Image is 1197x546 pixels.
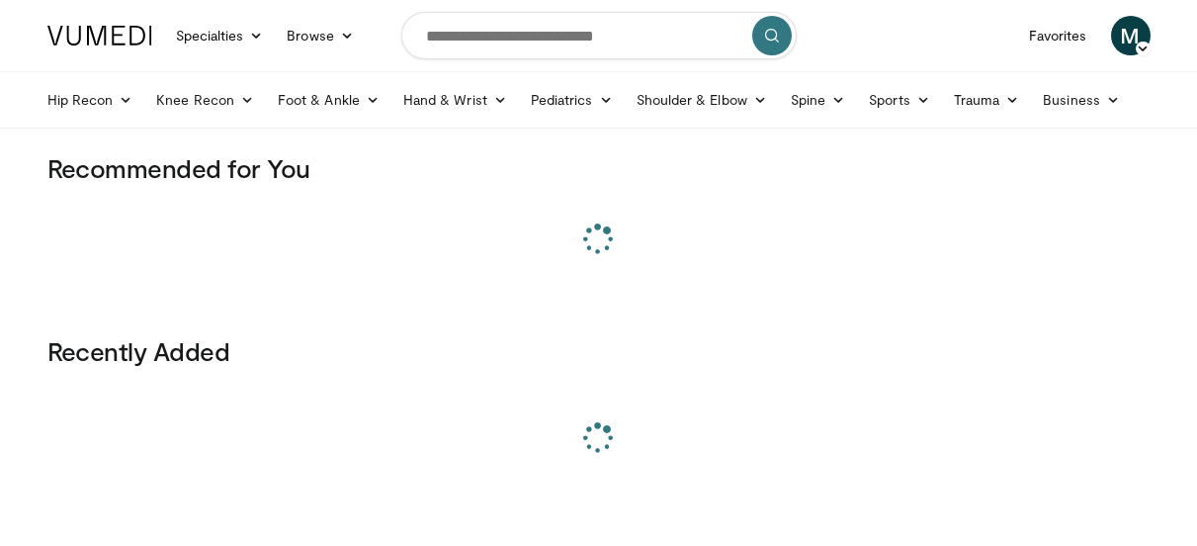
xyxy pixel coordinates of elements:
h3: Recommended for You [47,152,1151,184]
img: VuMedi Logo [47,26,152,45]
a: Foot & Ankle [266,80,391,120]
a: Browse [275,16,366,55]
a: M [1111,16,1151,55]
a: Spine [779,80,857,120]
input: Search topics, interventions [401,12,797,59]
a: Knee Recon [144,80,266,120]
a: Sports [857,80,942,120]
a: Hip Recon [36,80,145,120]
a: Pediatrics [519,80,625,120]
a: Trauma [942,80,1032,120]
a: Specialties [164,16,276,55]
a: Business [1031,80,1132,120]
h3: Recently Added [47,335,1151,367]
a: Favorites [1017,16,1099,55]
a: Hand & Wrist [391,80,519,120]
a: Shoulder & Elbow [625,80,779,120]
